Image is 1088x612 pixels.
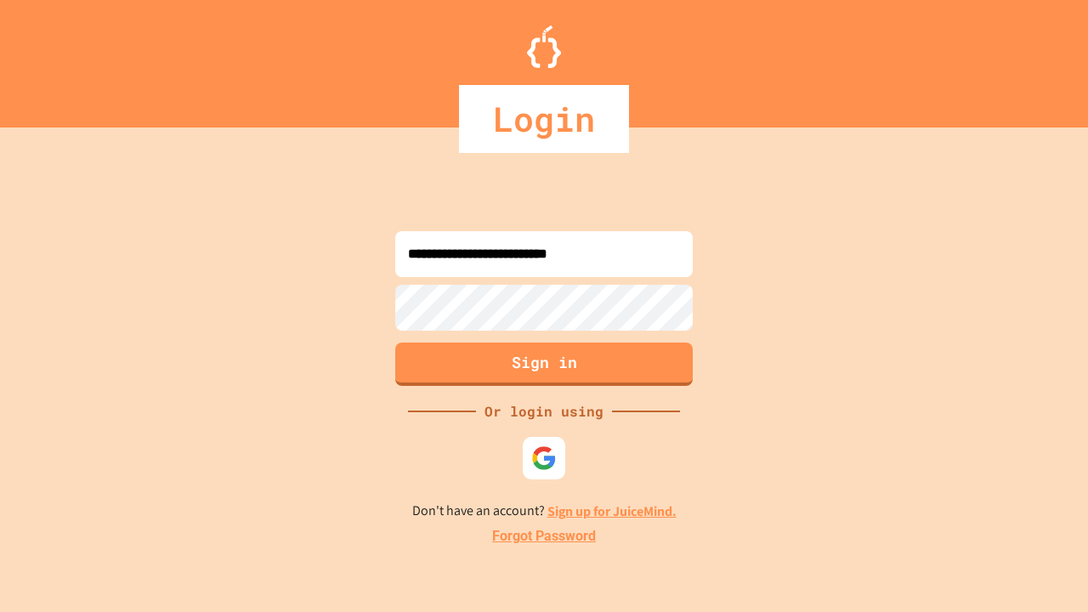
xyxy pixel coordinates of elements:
p: Don't have an account? [412,501,677,522]
a: Sign up for JuiceMind. [547,502,677,520]
a: Forgot Password [492,526,596,547]
img: google-icon.svg [531,445,557,471]
img: Logo.svg [527,25,561,68]
div: Login [459,85,629,153]
button: Sign in [395,343,693,386]
div: Or login using [476,401,612,422]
